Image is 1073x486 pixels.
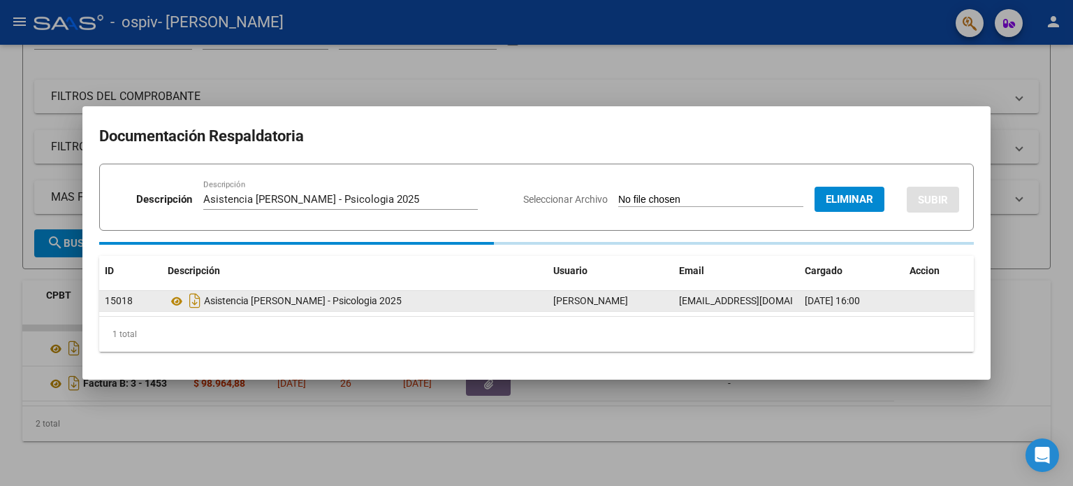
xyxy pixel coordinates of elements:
[918,194,948,206] span: SUBIR
[162,256,548,286] datatable-header-cell: Descripción
[553,295,628,306] span: [PERSON_NAME]
[136,192,192,208] p: Descripción
[815,187,884,212] button: Eliminar
[805,295,860,306] span: [DATE] 16:00
[105,295,133,306] span: 15018
[679,265,704,276] span: Email
[99,317,974,352] div: 1 total
[99,256,162,286] datatable-header-cell: ID
[168,265,220,276] span: Descripción
[186,290,204,312] i: Descargar documento
[907,187,959,213] button: SUBIR
[826,193,873,206] span: Eliminar
[553,265,587,276] span: Usuario
[673,256,799,286] datatable-header-cell: Email
[910,265,940,276] span: Accion
[805,265,842,276] span: Cargado
[548,256,673,286] datatable-header-cell: Usuario
[168,290,542,312] div: Asistencia [PERSON_NAME] - Psicologia 2025
[679,295,834,306] span: [EMAIL_ADDRESS][DOMAIN_NAME]
[1025,438,1059,472] div: Open Intercom Messenger
[99,123,974,150] h2: Documentación Respaldatoria
[904,256,974,286] datatable-header-cell: Accion
[105,265,114,276] span: ID
[523,194,608,205] span: Seleccionar Archivo
[799,256,904,286] datatable-header-cell: Cargado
